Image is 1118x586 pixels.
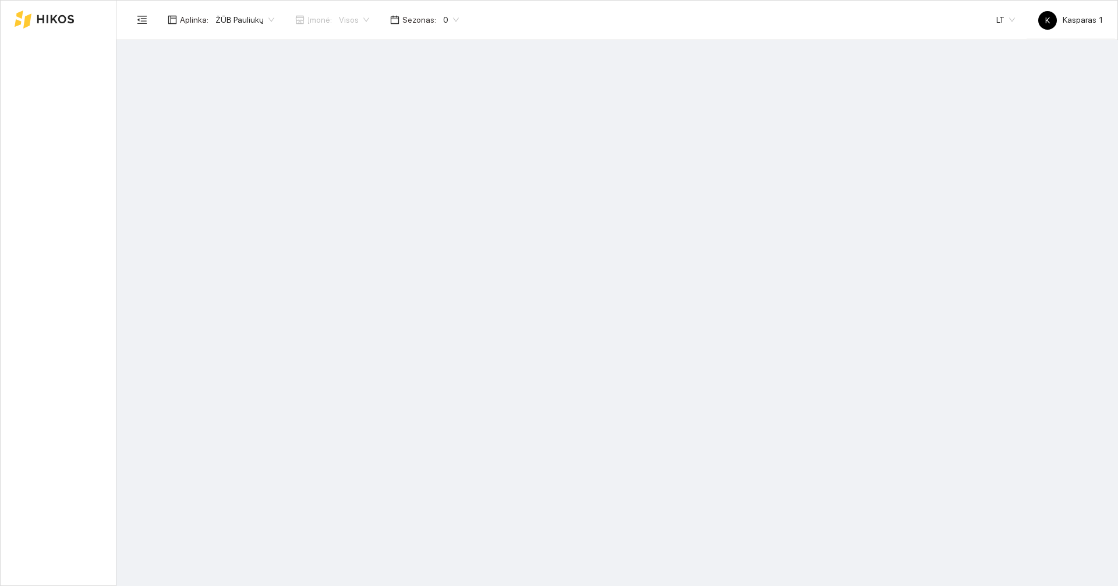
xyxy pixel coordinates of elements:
span: shop [295,15,305,24]
span: ŽŪB Pauliukų [215,11,274,29]
span: calendar [390,15,399,24]
span: Įmonė : [307,13,332,26]
span: layout [168,15,177,24]
button: menu-fold [130,8,154,31]
span: K [1045,11,1050,30]
span: Aplinka : [180,13,208,26]
span: menu-fold [137,15,147,25]
span: Kasparas 1 [1038,15,1103,24]
span: Sezonas : [402,13,436,26]
span: Visos [339,11,369,29]
span: LT [996,11,1015,29]
span: 0 [443,11,459,29]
